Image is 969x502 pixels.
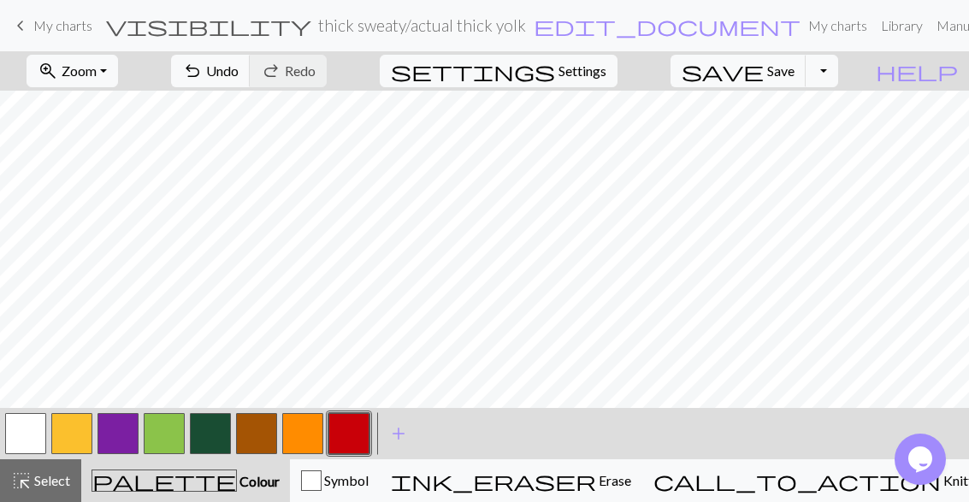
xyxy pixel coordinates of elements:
[391,61,555,81] i: Settings
[380,55,617,87] button: SettingsSettings
[801,9,874,43] a: My charts
[895,430,952,485] iframe: chat widget
[558,61,606,81] span: Settings
[876,59,958,83] span: help
[596,472,631,488] span: Erase
[206,62,239,79] span: Undo
[27,55,118,87] button: Zoom
[182,59,203,83] span: undo
[671,55,807,87] button: Save
[534,14,801,38] span: edit_document
[391,59,555,83] span: settings
[106,14,311,38] span: visibility
[38,59,58,83] span: zoom_in
[92,469,236,493] span: palette
[10,14,31,38] span: keyboard_arrow_left
[10,11,92,40] a: My charts
[11,469,32,493] span: highlight_alt
[682,59,764,83] span: save
[237,473,280,489] span: Colour
[290,459,380,502] button: Symbol
[33,17,92,33] span: My charts
[171,55,251,87] button: Undo
[653,469,941,493] span: call_to_action
[388,422,409,446] span: add
[380,459,642,502] button: Erase
[322,472,369,488] span: Symbol
[874,9,930,43] a: Library
[767,62,795,79] span: Save
[32,472,70,488] span: Select
[81,459,290,502] button: Colour
[391,469,596,493] span: ink_eraser
[318,15,526,35] h2: thick sweaty / actual thick yolk
[62,62,97,79] span: Zoom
